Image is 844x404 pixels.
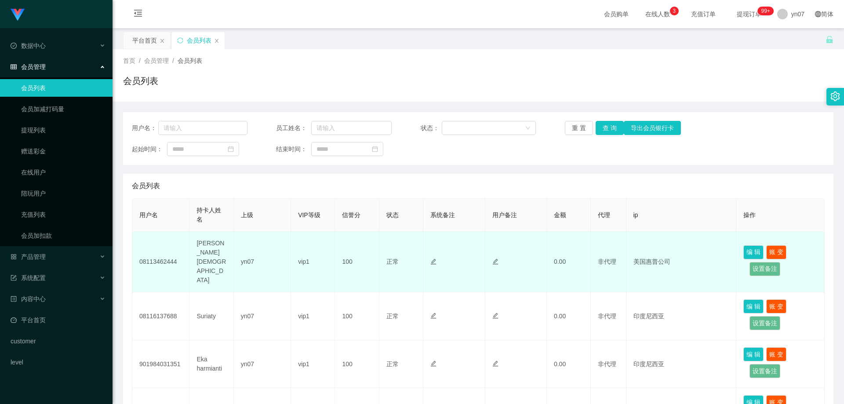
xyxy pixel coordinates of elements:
[743,245,764,259] button: 编 辑
[386,258,399,265] span: 正常
[633,211,638,218] span: ip
[291,292,335,340] td: vip1
[241,211,253,218] span: 上级
[596,121,624,135] button: 查 询
[670,7,679,15] sup: 3
[11,332,105,350] a: customer
[189,340,233,388] td: Eka harmianti
[11,9,25,21] img: logo.9652507e.png
[11,64,17,70] i: 图标: table
[276,124,311,133] span: 员工姓名：
[291,232,335,292] td: vip1
[21,164,105,181] a: 在线用户
[132,232,189,292] td: 08113462444
[766,347,786,361] button: 账 变
[547,232,591,292] td: 0.00
[626,232,737,292] td: 美国惠普公司
[132,124,158,133] span: 用户名：
[21,121,105,139] a: 提现列表
[430,211,455,218] span: 系统备注
[11,353,105,371] a: level
[21,100,105,118] a: 会员加减打码量
[132,181,160,191] span: 会员列表
[372,146,378,152] i: 图标: calendar
[11,43,17,49] i: 图标: check-circle-o
[21,227,105,244] a: 会员加扣款
[624,121,681,135] button: 导出会员银行卡
[291,340,335,388] td: vip1
[123,74,158,87] h1: 会员列表
[749,316,780,330] button: 设置备注
[749,364,780,378] button: 设置备注
[525,125,531,131] i: 图标: down
[214,38,219,44] i: 图标: close
[430,313,437,319] i: 图标: edit
[492,360,498,367] i: 图标: edit
[276,145,311,154] span: 结束时间：
[21,185,105,202] a: 陪玩用户
[749,262,780,276] button: 设置备注
[598,313,616,320] span: 非代理
[11,275,17,281] i: 图标: form
[598,258,616,265] span: 非代理
[743,347,764,361] button: 编 辑
[626,340,737,388] td: 印度尼西亚
[187,32,211,49] div: 会员列表
[11,42,46,49] span: 数据中心
[11,274,46,281] span: 系统配置
[298,211,320,218] span: VIP等级
[830,91,840,101] i: 图标: setting
[386,360,399,368] span: 正常
[178,57,202,64] span: 会员列表
[554,211,566,218] span: 金额
[11,63,46,70] span: 会员管理
[177,37,183,44] i: 图标: sync
[757,7,773,15] sup: 288
[386,211,399,218] span: 状态
[335,292,379,340] td: 100
[743,211,756,218] span: 操作
[335,340,379,388] td: 100
[132,145,167,154] span: 起始时间：
[815,11,821,17] i: 图标: global
[160,38,165,44] i: 图标: close
[673,7,676,15] p: 3
[132,340,189,388] td: 901984031351
[172,57,174,64] span: /
[139,57,141,64] span: /
[11,254,17,260] i: 图标: appstore-o
[234,292,291,340] td: yn07
[547,292,591,340] td: 0.00
[687,11,720,17] span: 充值订单
[430,258,437,265] i: 图标: edit
[766,245,786,259] button: 账 变
[132,292,189,340] td: 08116137688
[196,207,221,223] span: 持卡人姓名
[11,311,105,329] a: 图标: dashboard平台首页
[21,79,105,97] a: 会员列表
[21,206,105,223] a: 充值列表
[234,232,291,292] td: yn07
[11,253,46,260] span: 产品管理
[492,258,498,265] i: 图标: edit
[386,313,399,320] span: 正常
[565,121,593,135] button: 重 置
[826,36,833,44] i: 图标: unlock
[228,146,234,152] i: 图标: calendar
[547,340,591,388] td: 0.00
[641,11,674,17] span: 在线人数
[234,340,291,388] td: yn07
[21,142,105,160] a: 赠送彩金
[189,292,233,340] td: Suriaty
[123,57,135,64] span: 首页
[743,299,764,313] button: 编 辑
[492,211,517,218] span: 用户备注
[132,32,157,49] div: 平台首页
[311,121,392,135] input: 请输入
[139,211,158,218] span: 用户名
[335,232,379,292] td: 100
[598,360,616,368] span: 非代理
[766,299,786,313] button: 账 变
[342,211,360,218] span: 信誉分
[11,295,46,302] span: 内容中心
